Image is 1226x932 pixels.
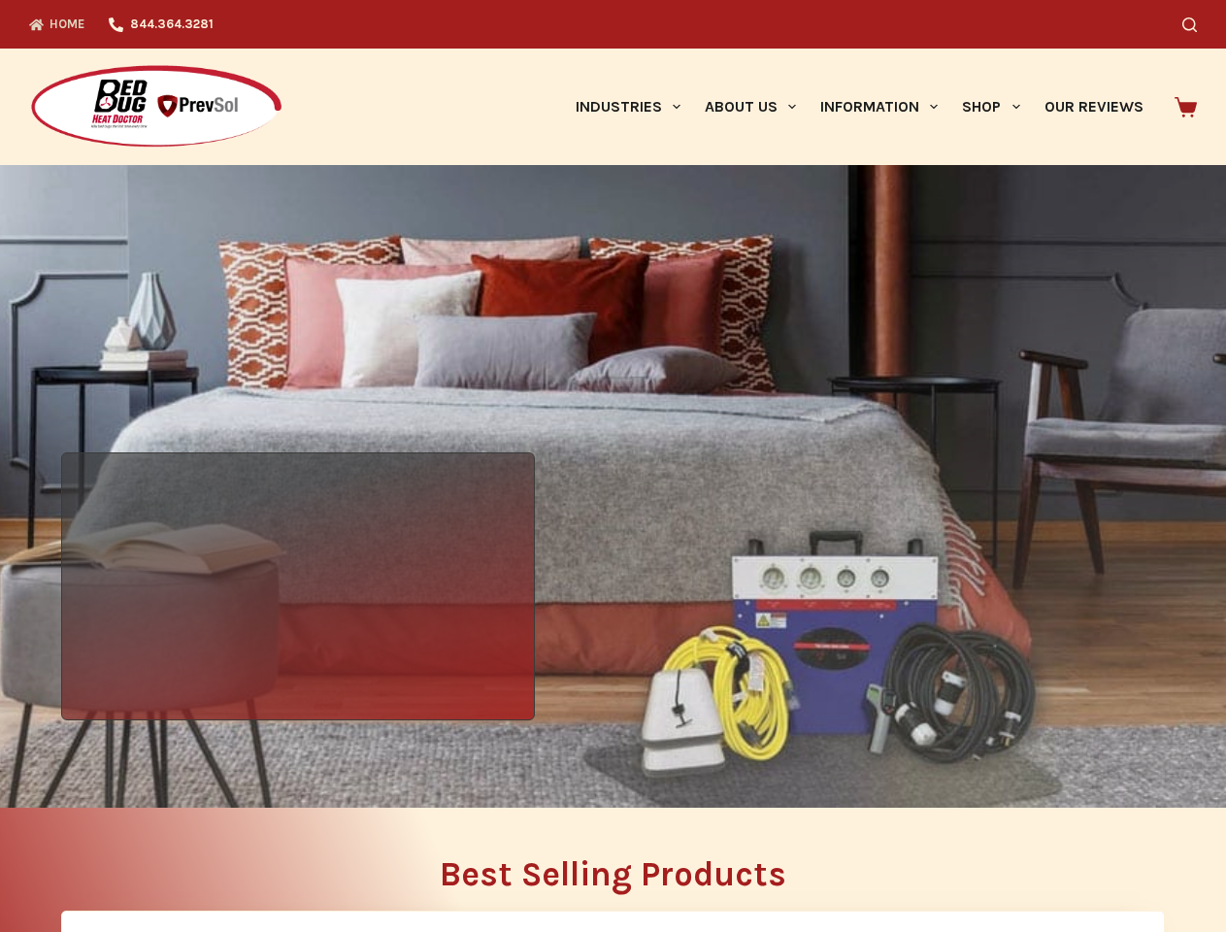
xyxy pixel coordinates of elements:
[950,49,1032,165] a: Shop
[692,49,808,165] a: About Us
[29,64,283,150] img: Prevsol/Bed Bug Heat Doctor
[1182,17,1197,32] button: Search
[563,49,692,165] a: Industries
[61,857,1165,891] h2: Best Selling Products
[1032,49,1155,165] a: Our Reviews
[809,49,950,165] a: Information
[563,49,1155,165] nav: Primary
